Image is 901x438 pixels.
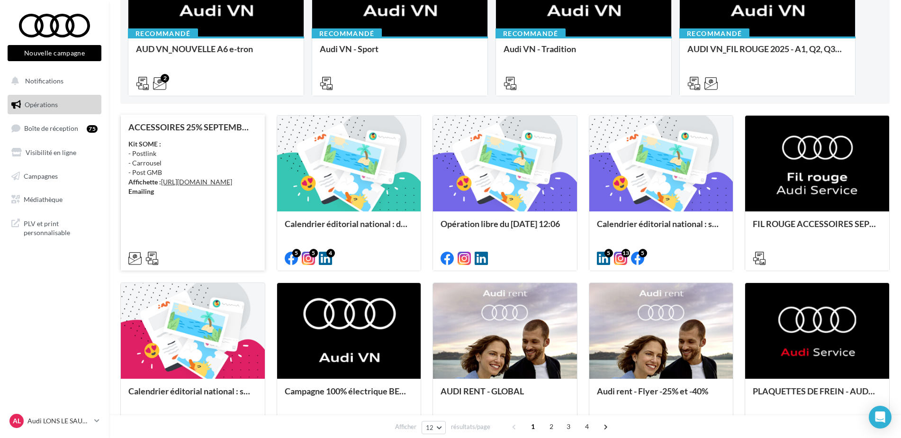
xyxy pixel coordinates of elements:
div: Recommandé [679,28,749,39]
div: AUDI VN_FIL ROUGE 2025 - A1, Q2, Q3, Q5 et Q4 e-tron [687,44,847,63]
p: Audi LONS LE SAUNIER [27,416,90,426]
div: Campagne 100% électrique BEV Septembre [285,386,414,405]
div: AUD VN_NOUVELLE A6 e-tron [136,44,296,63]
div: - Postlink - Carrousel - Post GMB [128,139,257,196]
span: Boîte de réception [24,124,78,132]
div: Audi rent - Flyer -25% et -40% [597,386,726,405]
div: ACCESSOIRES 25% SEPTEMBRE - AUDI SERVICE [128,122,257,132]
a: Boîte de réception75 [6,118,103,138]
a: AL Audi LONS LE SAUNIER [8,412,101,430]
div: Audi VN - Tradition [504,44,664,63]
div: 75 [87,125,98,133]
div: Calendrier éditorial national : du 02.09 au 03.09 [285,219,414,238]
div: 5 [309,249,318,257]
div: Opération libre du [DATE] 12:06 [441,219,569,238]
span: 12 [426,424,434,431]
a: PLV et print personnalisable [6,213,103,241]
div: 5 [292,249,301,257]
span: 2 [544,419,559,434]
button: Notifications [6,71,99,91]
span: Notifications [25,77,63,85]
span: 1 [525,419,541,434]
a: [URL][DOMAIN_NAME] [161,178,232,186]
strong: Emailing [128,187,154,195]
div: AUDI RENT - GLOBAL [441,386,569,405]
div: 13 [622,249,630,257]
div: 4 [326,249,335,257]
a: Visibilité en ligne [6,143,103,163]
a: Campagnes [6,166,103,186]
div: Calendrier éditorial national : semaine du 25.08 au 31.08 [597,219,726,238]
div: Recommandé [496,28,566,39]
div: PLAQUETTES DE FREIN - AUDI SERVICE [753,386,882,405]
span: PLV et print personnalisable [24,217,98,237]
div: 5 [639,249,647,257]
span: Afficher [395,422,416,431]
span: Campagnes [24,172,58,180]
button: 12 [422,421,446,434]
div: Open Intercom Messenger [869,406,892,429]
div: Recommandé [128,28,198,39]
span: résultats/page [451,422,490,431]
a: Médiathèque [6,190,103,210]
div: Audi VN - Sport [320,44,480,63]
span: 4 [579,419,595,434]
span: Médiathèque [24,195,63,203]
a: Opérations [6,95,103,115]
span: 3 [561,419,576,434]
span: Opérations [25,100,58,109]
strong: Kit SOME : [128,140,161,148]
span: AL [13,416,21,426]
div: 5 [604,249,613,257]
div: 2 [161,74,169,82]
button: Nouvelle campagne [8,45,101,61]
span: Visibilité en ligne [26,148,76,156]
div: FIL ROUGE ACCESSOIRES SEPTEMBRE - AUDI SERVICE [753,219,882,238]
strong: Affichette : [128,178,161,186]
div: Calendrier éditorial national : semaines du 04.08 au 25.08 [128,386,257,405]
div: Recommandé [312,28,382,39]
